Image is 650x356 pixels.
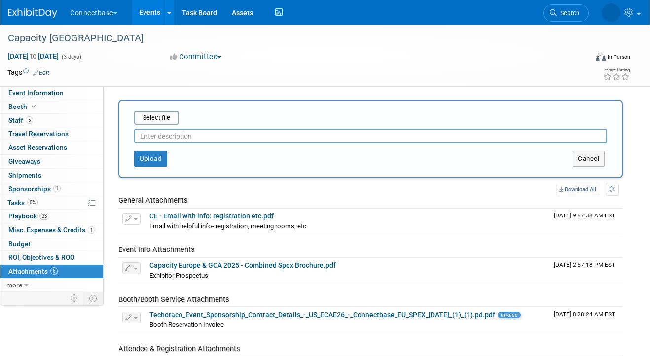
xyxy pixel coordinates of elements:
span: Staff [8,116,33,124]
div: In-Person [607,53,630,61]
span: Budget [8,240,31,248]
span: Upload Timestamp [554,311,615,318]
span: 5 [26,116,33,124]
span: Attachments [8,267,58,275]
span: Event Information [8,89,64,97]
span: 1 [53,185,61,192]
span: Asset Reservations [8,143,67,151]
a: Shipments [0,169,103,182]
img: Melissa Frank [602,3,620,22]
span: 33 [39,213,49,220]
a: Giveaways [0,155,103,168]
span: Giveaways [8,157,40,165]
span: Tasks [7,199,38,207]
td: Personalize Event Tab Strip [66,292,83,305]
button: Committed [167,52,225,62]
a: Download All [556,183,599,196]
a: Sponsorships1 [0,182,103,196]
a: CE - Email with info: registration etc.pdf [149,212,274,220]
a: Playbook33 [0,210,103,223]
span: more [6,281,22,289]
span: Travel Reservations [8,130,69,138]
span: Playbook [8,212,49,220]
td: Tags [7,68,49,77]
a: Asset Reservations [0,141,103,154]
span: (3 days) [61,54,81,60]
span: Misc. Expenses & Credits [8,226,95,234]
div: Capacity [GEOGRAPHIC_DATA] [4,30,577,47]
span: Event Info Attachments [118,245,195,254]
a: Booth [0,100,103,113]
a: Misc. Expenses & Credits1 [0,223,103,237]
input: Enter description [134,129,607,143]
button: Upload [134,151,167,167]
a: more [0,279,103,292]
a: Budget [0,237,103,250]
span: Booth/Booth Service Attachments [118,295,229,304]
span: to [29,52,38,60]
span: Attendee & Registration Attachments [118,344,240,353]
span: Upload Timestamp [554,261,615,268]
a: Event Information [0,86,103,100]
span: Invoice [498,312,521,318]
span: Search [557,9,579,17]
img: ExhibitDay [8,8,57,18]
td: Upload Timestamp [550,258,623,283]
a: Tasks0% [0,196,103,210]
span: Email with helpful info- registration, meeting rooms, etc [149,222,306,230]
span: ROI, Objectives & ROO [8,253,74,261]
span: Exhibitor Prospectus [149,272,208,279]
span: Sponsorships [8,185,61,193]
span: Shipments [8,171,41,179]
span: 6 [50,267,58,275]
td: Upload Timestamp [550,209,623,233]
span: General Attachments [118,196,188,205]
i: Booth reservation complete [32,104,36,109]
a: ROI, Objectives & ROO [0,251,103,264]
a: Techoraco_Event_Sponsorship_Contract_Details_-_US_ECAE26_-_Connectbase_EU_SPEX_[DATE]_(1)_(1).pd.pdf [149,311,495,319]
span: 1 [88,226,95,234]
div: Event Format [539,51,631,66]
td: Upload Timestamp [550,307,623,332]
a: Travel Reservations [0,127,103,141]
button: Cancel [573,151,605,167]
a: Attachments6 [0,265,103,278]
span: Booth Reservation Invoice [149,321,224,328]
td: Toggle Event Tabs [83,292,104,305]
img: Format-Inperson.png [596,53,606,61]
div: Event Rating [603,68,630,72]
a: Search [543,4,589,22]
a: Staff5 [0,114,103,127]
a: Edit [33,70,49,76]
span: Upload Timestamp [554,212,615,219]
span: Booth [8,103,38,110]
span: [DATE] [DATE] [7,52,59,61]
a: Capacity Europe & GCA 2025 - Combined Spex Brochure.pdf [149,261,336,269]
span: 0% [27,199,38,206]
